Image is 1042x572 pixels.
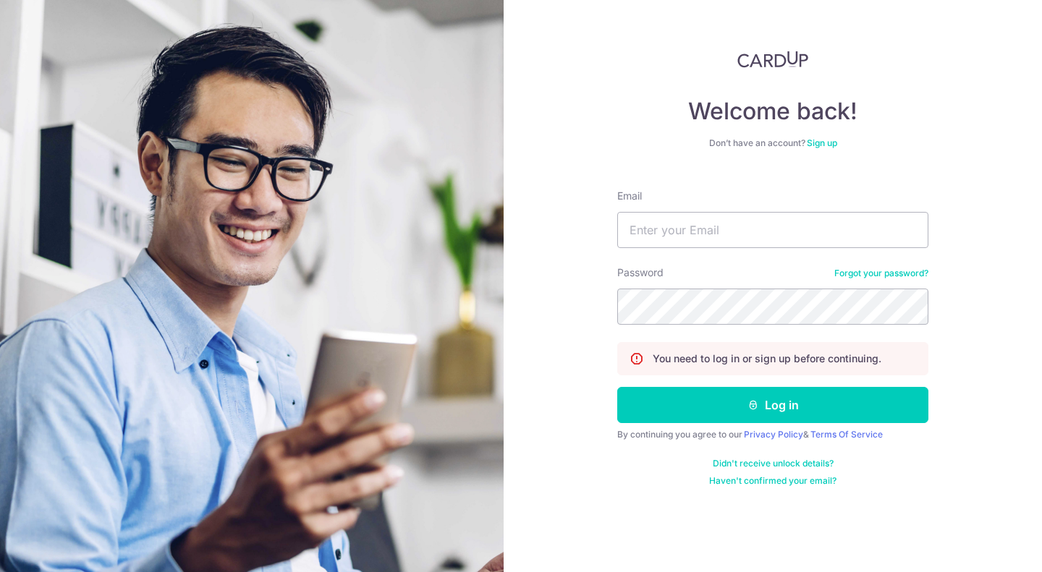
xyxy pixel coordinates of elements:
[617,387,928,423] button: Log in
[737,51,808,68] img: CardUp Logo
[617,189,642,203] label: Email
[617,137,928,149] div: Don’t have an account?
[617,429,928,440] div: By continuing you agree to our &
[713,458,834,469] a: Didn't receive unlock details?
[617,265,664,280] label: Password
[617,97,928,126] h4: Welcome back!
[834,268,928,279] a: Forgot your password?
[653,351,881,366] p: You need to log in or sign up before continuing.
[807,137,837,148] a: Sign up
[810,429,883,440] a: Terms Of Service
[617,212,928,248] input: Enter your Email
[709,475,836,487] a: Haven't confirmed your email?
[744,429,803,440] a: Privacy Policy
